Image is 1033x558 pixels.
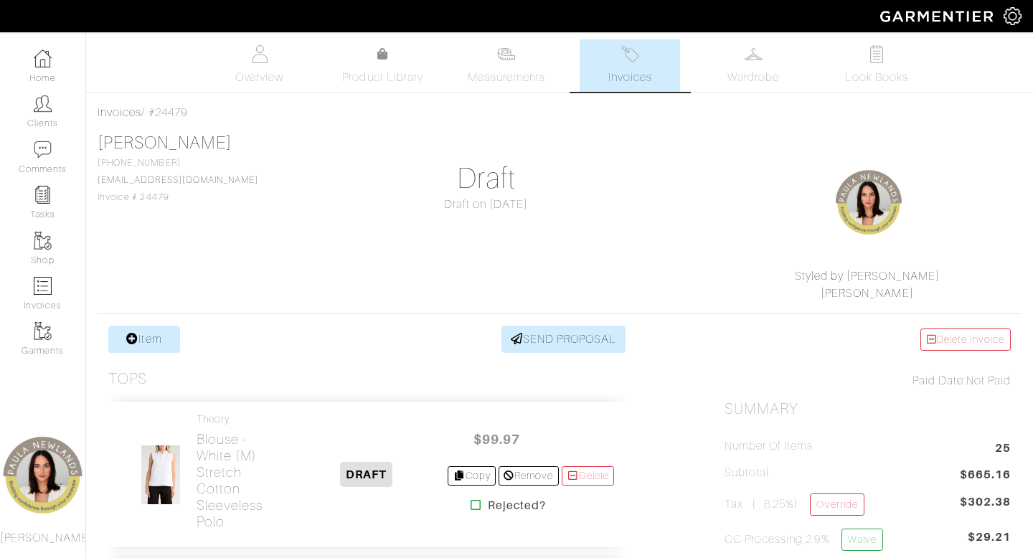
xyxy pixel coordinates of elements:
[34,49,52,67] img: dashboard-icon-dbcd8f5a0b271acd01030246c82b418ddd0df26cd7fceb0bd07c9910d44c42f6.png
[98,104,1022,121] div: / #24479
[235,69,283,86] span: Overview
[608,69,652,86] span: Invoices
[209,39,310,92] a: Overview
[468,69,546,86] span: Measurements
[141,445,181,505] img: pWvoCdtT49SrzawYmN7d3Ny4
[98,158,258,202] span: [PHONE_NUMBER] Invoice # 24479
[34,277,52,295] img: orders-icon-0abe47150d42831381b5fb84f609e132dff9fe21cb692f30cb5eec754e2cba89.png
[725,466,769,480] h5: Subtotal
[725,493,864,516] h5: Tax ( : 8.25%)
[833,167,905,239] img: G5YpQHtSh9DPfYJJnrefozYG.png
[795,270,940,283] a: Styled by [PERSON_NAME]
[725,529,883,551] h5: CC Processing 2.9%
[499,466,558,486] a: Remove
[841,529,883,551] a: Waive
[448,466,496,486] a: Copy
[108,370,147,388] h3: Tops
[488,497,546,514] strong: Rejected?
[197,413,285,425] h4: Theory
[98,175,258,185] a: [EMAIL_ADDRESS][DOMAIN_NAME]
[453,424,539,455] span: $99.97
[343,196,629,213] div: Draft on [DATE]
[873,4,1004,29] img: garmentier-logo-header-white-b43fb05a5012e4ada735d5af1a66efaba907eab6374d6393d1fbf88cb4ef424d.png
[968,529,1011,557] span: $29.21
[456,39,557,92] a: Measurements
[845,69,909,86] span: Look Books
[250,45,268,63] img: basicinfo-40fd8af6dae0f16599ec9e87c0ef1c0a1fdea2edbe929e3d69a839185d80c458.svg
[108,326,180,353] a: Item
[621,45,639,63] img: orders-27d20c2124de7fd6de4e0e44c1d41de31381a507db9b33961299e4e07d508b8c.svg
[333,46,433,86] a: Product Library
[703,39,803,92] a: Wardrobe
[342,69,423,86] span: Product Library
[725,400,1011,418] h2: Summary
[580,39,680,92] a: Invoices
[98,106,141,119] a: Invoices
[197,413,285,530] a: Theory Blouse - white (m)Stretch Cotton Sleeveless Polo
[34,322,52,340] img: garments-icon-b7da505a4dc4fd61783c78ac3ca0ef83fa9d6f193b1c9dc38574b1d14d53ca28.png
[727,69,779,86] span: Wardrobe
[912,374,966,387] span: Paid Date:
[340,462,392,487] span: DRAFT
[821,287,914,300] a: [PERSON_NAME]
[960,493,1011,511] span: $302.38
[197,431,285,530] h2: Blouse - white (m) Stretch Cotton Sleeveless Polo
[725,440,813,453] h5: Number of Items
[826,39,927,92] a: Look Books
[34,232,52,250] img: garments-icon-b7da505a4dc4fd61783c78ac3ca0ef83fa9d6f193b1c9dc38574b1d14d53ca28.png
[995,440,1011,459] span: 25
[34,95,52,113] img: clients-icon-6bae9207a08558b7cb47a8932f037763ab4055f8c8b6bfacd5dc20c3e0201464.png
[562,466,615,486] a: Delete
[868,45,886,63] img: todo-9ac3debb85659649dc8f770b8b6100bb5dab4b48dedcbae339e5042a72dfd3cc.svg
[960,466,1011,486] span: $665.16
[1004,7,1022,25] img: gear-icon-white-bd11855cb880d31180b6d7d6211b90ccbf57a29d726f0c71d8c61bd08dd39cc2.png
[501,326,626,353] a: SEND PROPOSAL
[343,161,629,196] h1: Draft
[34,186,52,204] img: reminder-icon-8004d30b9f0a5d33ae49ab947aed9ed385cf756f9e5892f1edd6e32f2345188e.png
[34,141,52,159] img: comment-icon-a0a6a9ef722e966f86d9cbdc48e553b5cf19dbc54f86b18d962a5391bc8f6eb6.png
[497,45,515,63] img: measurements-466bbee1fd09ba9460f595b01e5d73f9e2bff037440d3c8f018324cb6cdf7a4a.svg
[810,493,864,516] a: Override
[98,133,232,152] a: [PERSON_NAME]
[920,328,1011,351] a: Delete Invoice
[725,372,1011,389] div: Not Paid
[745,45,763,63] img: wardrobe-487a4870c1b7c33e795ec22d11cfc2ed9d08956e64fb3008fe2437562e282088.svg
